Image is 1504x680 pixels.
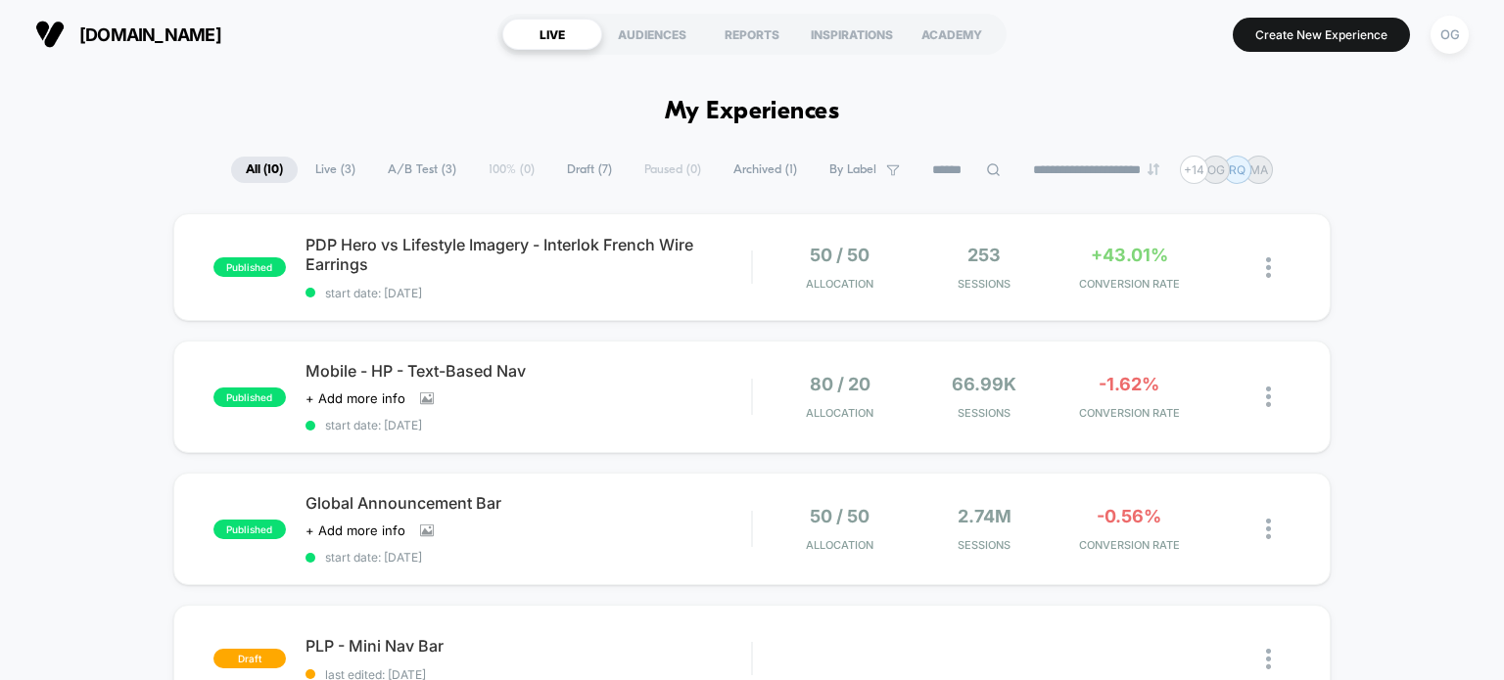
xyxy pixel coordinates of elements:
[916,406,1052,420] span: Sessions
[35,20,65,49] img: Visually logo
[305,493,752,513] span: Global Announcement Bar
[552,157,627,183] span: Draft ( 7 )
[213,257,286,277] span: published
[810,245,869,265] span: 50 / 50
[916,277,1052,291] span: Sessions
[373,157,471,183] span: A/B Test ( 3 )
[29,19,227,50] button: [DOMAIN_NAME]
[1061,406,1197,420] span: CONVERSION RATE
[305,550,752,565] span: start date: [DATE]
[916,538,1052,552] span: Sessions
[952,374,1016,394] span: 66.99k
[1099,374,1159,394] span: -1.62%
[502,19,602,50] div: LIVE
[1091,245,1168,265] span: +43.01%
[305,636,752,656] span: PLP - Mini Nav Bar
[305,390,405,406] span: + Add more info
[1233,18,1410,52] button: Create New Experience
[305,361,752,381] span: Mobile - HP - Text-Based Nav
[305,286,752,300] span: start date: [DATE]
[1266,649,1271,669] img: close
[810,374,870,394] span: 80 / 20
[1266,519,1271,539] img: close
[1431,16,1469,54] div: OG
[1097,506,1161,526] span: -0.56%
[806,406,873,420] span: Allocation
[602,19,702,50] div: AUDIENCES
[305,522,405,538] span: + Add more info
[1061,277,1197,291] span: CONVERSION RATE
[1148,163,1159,175] img: end
[806,277,873,291] span: Allocation
[213,520,286,539] span: published
[231,157,298,183] span: All ( 10 )
[1266,257,1271,278] img: close
[1249,162,1268,177] p: MA
[213,649,286,668] span: draft
[810,506,869,526] span: 50 / 50
[1180,156,1208,184] div: + 14
[806,538,873,552] span: Allocation
[1061,538,1197,552] span: CONVERSION RATE
[802,19,902,50] div: INSPIRATIONS
[967,245,1001,265] span: 253
[1425,15,1475,55] button: OG
[305,235,752,274] span: PDP Hero vs Lifestyle Imagery - Interlok French Wire Earrings
[829,162,876,177] span: By Label
[665,98,840,126] h1: My Experiences
[301,157,370,183] span: Live ( 3 )
[79,24,221,45] span: [DOMAIN_NAME]
[719,157,812,183] span: Archived ( 1 )
[305,418,752,432] span: start date: [DATE]
[1207,162,1225,177] p: OG
[702,19,802,50] div: REPORTS
[213,387,286,407] span: published
[902,19,1002,50] div: ACADEMY
[1229,162,1245,177] p: RQ
[958,506,1011,526] span: 2.74M
[1266,386,1271,407] img: close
